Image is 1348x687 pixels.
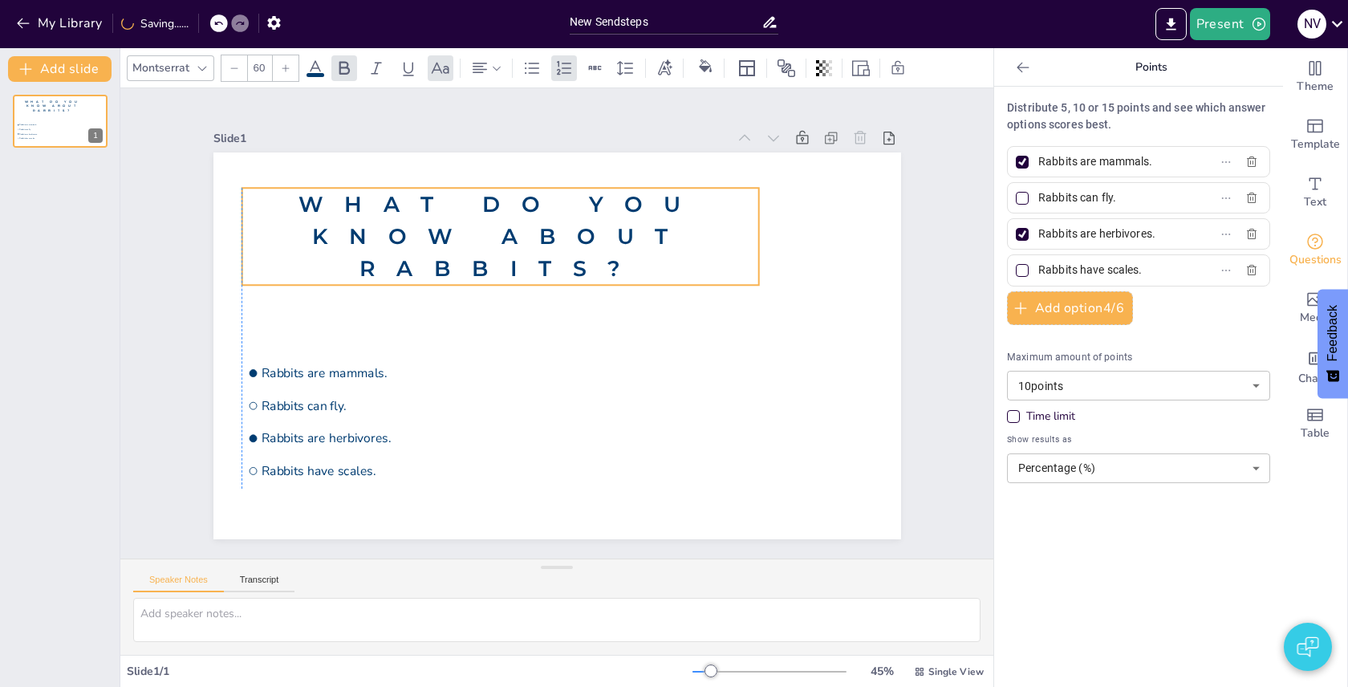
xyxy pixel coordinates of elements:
[1283,337,1347,395] div: Add charts and graphs
[1283,395,1347,453] div: Add a table
[652,55,676,81] div: Text effects
[1038,150,1188,173] input: Option 1
[8,56,112,82] button: Add slide
[1155,8,1187,40] button: Export to PowerPoint
[1007,291,1133,325] button: Add option4/6
[1283,222,1347,279] div: Get real-time input from your audience
[1297,8,1326,40] button: N V
[777,59,796,78] span: Position
[570,10,761,34] input: Insert title
[19,133,63,136] span: Rabbits are herbivores.
[1038,186,1188,209] input: Option 2
[25,100,80,113] span: What do you know about rabbits?
[1007,371,1270,400] div: 10 points
[1291,136,1340,153] span: Template
[1304,193,1326,211] span: Text
[1283,164,1347,222] div: Add text boxes
[12,10,109,36] button: My Library
[928,665,984,678] span: Single View
[261,430,579,447] span: Rabbits are herbivores.
[1300,309,1331,327] span: Media
[693,59,717,76] div: Background color
[13,95,108,148] div: 1
[1036,48,1267,87] p: Points
[19,124,63,126] span: Rabbits are mammals.
[121,16,189,31] div: Saving......
[88,128,103,143] div: 1
[213,131,728,146] div: Slide 1
[1026,409,1075,425] div: Time limit
[1283,48,1347,106] div: Change the overall theme
[1007,453,1270,483] div: Percentage (%)
[261,397,579,414] span: Rabbits can fly.
[1038,222,1188,246] input: Option 3
[19,137,63,140] span: Rabbits have scales.
[849,55,873,81] div: Resize presentation
[298,191,702,282] span: What do you know about rabbits?
[127,664,692,679] div: Slide 1 / 1
[1038,258,1188,282] input: Option 4
[1318,289,1348,398] button: Feedback - Show survey
[734,55,760,81] div: Layout
[863,664,901,679] div: 45 %
[1297,10,1326,39] div: N V
[261,364,579,381] span: Rabbits are mammals.
[1289,251,1342,269] span: Questions
[1190,8,1270,40] button: Present
[1298,370,1332,388] span: Charts
[133,575,224,592] button: Speaker Notes
[1007,433,1270,446] span: Show results as
[1326,305,1340,361] span: Feedback
[261,462,579,479] span: Rabbits have scales.
[1283,106,1347,164] div: Add ready made slides
[1007,409,1270,425] div: Time limit
[1283,279,1347,337] div: Add images, graphics, shapes or video
[129,57,193,79] div: Montserrat
[1007,100,1270,133] p: Distribute 5, 10 or 15 points and see which answer options scores best.
[1007,351,1270,365] p: Maximum amount of points
[19,128,63,131] span: Rabbits can fly.
[224,575,295,592] button: Transcript
[1301,425,1330,442] span: Table
[1297,78,1334,96] span: Theme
